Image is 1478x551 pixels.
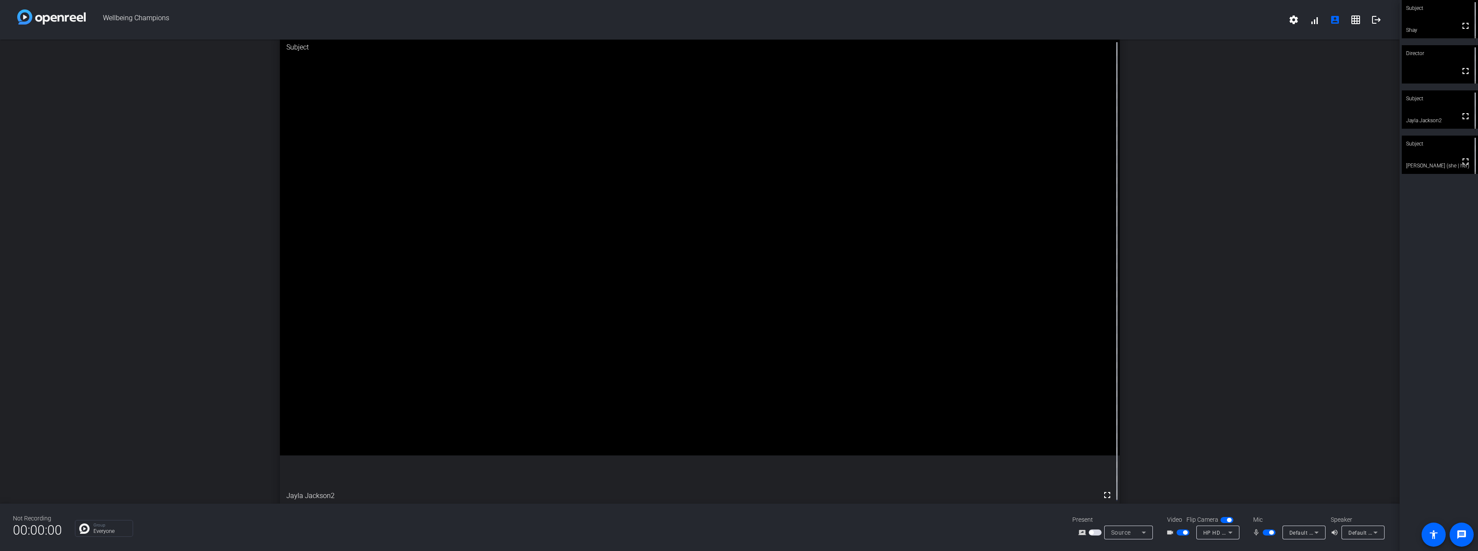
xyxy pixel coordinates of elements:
[1460,156,1471,167] mat-icon: fullscreen
[1402,45,1478,62] div: Director
[1456,529,1467,540] mat-icon: message
[79,523,90,534] img: Chat Icon
[17,9,86,25] img: white-gradient.svg
[1166,527,1177,538] mat-icon: videocam_outline
[13,514,62,523] div: Not Recording
[1330,15,1340,25] mat-icon: account_box
[1348,529,1456,536] span: Default - Headphones (2- Realtek(R) Audio)
[93,523,128,527] p: Group
[1078,527,1089,538] mat-icon: screen_share_outline
[1245,515,1331,524] div: Mic
[93,529,128,534] p: Everyone
[1331,527,1341,538] mat-icon: volume_up
[1203,529,1274,536] span: HP HD Camera (30c9:0044)
[1186,515,1218,524] span: Flip Camera
[1111,529,1131,536] span: Source
[1331,515,1382,524] div: Speaker
[1289,529,1418,536] span: Default - External Microphone (2- Realtek(R) Audio)
[86,9,1283,30] span: Wellbeing Champions
[1402,136,1478,152] div: Subject
[1351,15,1361,25] mat-icon: grid_on
[1252,527,1263,538] mat-icon: mic_none
[1428,529,1439,540] mat-icon: accessibility
[1289,15,1299,25] mat-icon: settings
[280,36,1120,59] div: Subject
[1072,515,1158,524] div: Present
[1460,66,1471,76] mat-icon: fullscreen
[1460,111,1471,121] mat-icon: fullscreen
[13,520,62,541] span: 00:00:00
[1304,9,1325,30] button: signal_cellular_alt
[1102,490,1112,500] mat-icon: fullscreen
[1402,90,1478,107] div: Subject
[1371,15,1382,25] mat-icon: logout
[1167,515,1182,524] span: Video
[1460,21,1471,31] mat-icon: fullscreen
